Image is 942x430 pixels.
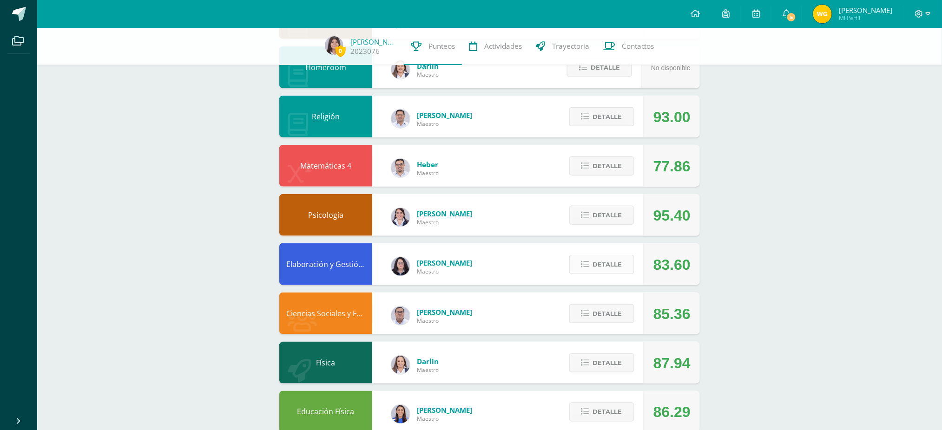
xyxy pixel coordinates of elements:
a: 2023076 [350,46,380,56]
button: Detalle [569,255,634,274]
span: Maestro [417,71,439,78]
span: Detalle [593,207,622,224]
button: Detalle [569,403,634,422]
button: Detalle [567,58,632,77]
span: [PERSON_NAME] [417,307,472,317]
a: [PERSON_NAME] [350,37,397,46]
span: Detalle [593,404,622,421]
span: Darlin [417,61,439,71]
span: Maestro [417,218,472,226]
span: Actividades [484,41,522,51]
div: Psicología [279,194,372,236]
button: Detalle [569,107,634,126]
div: 83.60 [653,244,691,286]
button: Detalle [569,156,634,176]
img: 5778bd7e28cf89dedf9ffa8080fc1cd8.png [391,306,410,325]
span: Maestro [417,120,472,128]
span: Trayectoria [552,41,589,51]
div: 93.00 [653,96,691,138]
img: 794815d7ffad13252b70ea13fddba508.png [391,60,410,79]
img: 794815d7ffad13252b70ea13fddba508.png [391,356,410,374]
span: [PERSON_NAME] [417,258,472,267]
span: Maestro [417,366,439,374]
img: 15aaa72b904403ebb7ec886ca542c491.png [391,110,410,128]
span: [PERSON_NAME] [417,111,472,120]
span: Contactos [622,41,654,51]
div: Ciencias Sociales y Formación Ciudadana 4 [279,293,372,334]
span: [PERSON_NAME] [417,406,472,415]
img: 4f58a82ddeaaa01b48eeba18ee71a186.png [391,208,410,227]
div: 85.36 [653,293,691,335]
a: Trayectoria [529,28,596,65]
img: 46026be5d2733dbc437cbeb1e38f7dab.png [813,5,832,23]
span: 5 [786,12,797,22]
button: Detalle [569,304,634,323]
a: Actividades [462,28,529,65]
span: 0 [336,45,346,57]
span: Detalle [593,256,622,273]
a: Contactos [596,28,661,65]
span: Detalle [593,305,622,322]
img: 0eea5a6ff783132be5fd5ba128356f6f.png [391,405,410,423]
img: 9b86bf787ef71f28313df604483df034.png [325,36,343,55]
div: Matemáticas 4 [279,145,372,187]
span: Punteos [428,41,455,51]
button: Detalle [569,206,634,225]
span: Heber [417,160,439,169]
span: Detalle [593,157,622,175]
div: 87.94 [653,342,691,384]
span: Detalle [591,59,620,76]
span: Detalle [593,354,622,371]
span: No disponible [651,64,691,72]
span: Maestro [417,267,472,275]
span: Detalle [593,108,622,125]
span: [PERSON_NAME] [417,209,472,218]
img: f270ddb0ea09d79bf84e45c6680ec463.png [391,257,410,276]
div: Homeroom [279,46,372,88]
img: 54231652241166600daeb3395b4f1510.png [391,159,410,177]
div: Elaboración y Gestión de Proyectos [279,243,372,285]
a: Punteos [404,28,462,65]
div: 77.86 [653,145,691,187]
span: Maestro [417,169,439,177]
div: Física [279,342,372,384]
div: Religión [279,96,372,137]
span: [PERSON_NAME] [839,6,892,15]
div: 95.40 [653,195,691,236]
span: Maestro [417,415,472,423]
span: Darlin [417,357,439,366]
span: Mi Perfil [839,14,892,22]
span: Maestro [417,317,472,325]
button: Detalle [569,353,634,372]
